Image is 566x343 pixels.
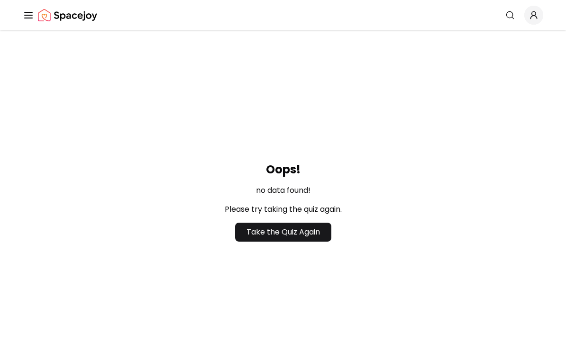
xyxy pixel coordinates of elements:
a: Spacejoy [38,6,97,25]
a: Take the Quiz Again [235,223,331,242]
img: Spacejoy Logo [38,6,97,25]
h1: Oops! [225,162,342,177]
p: Please try taking the quiz again. [225,204,342,215]
p: no data found! [225,185,342,196]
